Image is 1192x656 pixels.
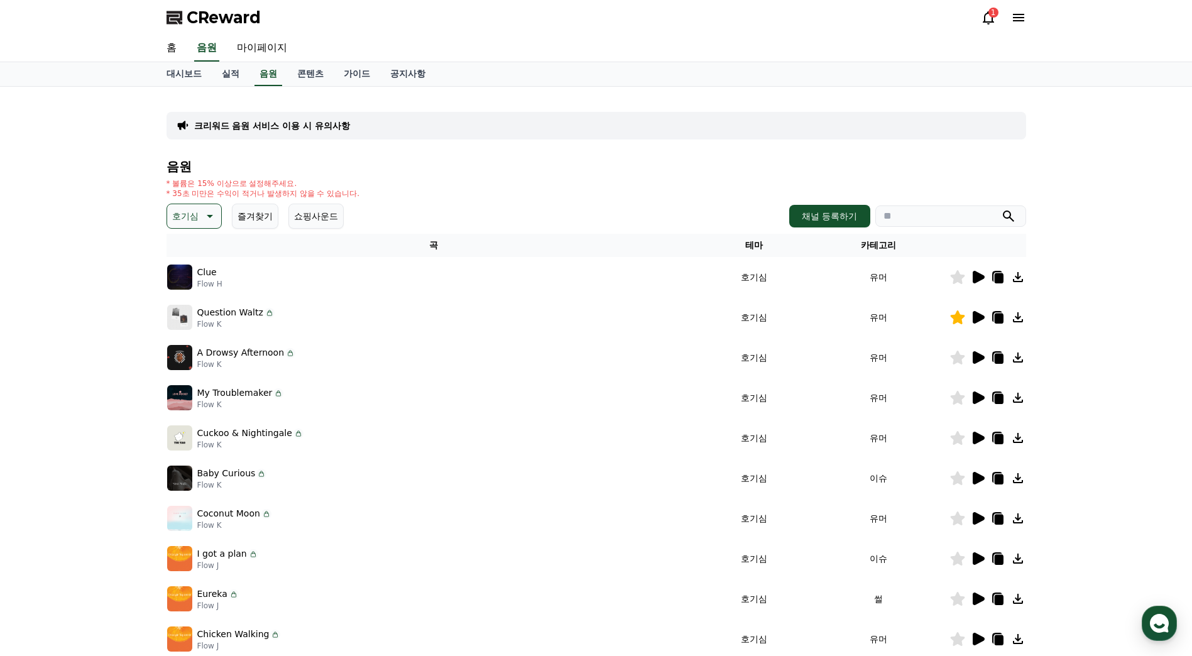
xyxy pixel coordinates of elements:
td: 호기심 [701,297,808,337]
th: 카테고리 [808,234,949,257]
p: Question Waltz [197,306,263,319]
button: 쇼핑사운드 [288,204,344,229]
td: 호기심 [701,538,808,579]
p: Flow K [197,400,284,410]
td: 유머 [808,337,949,378]
a: 가이드 [334,62,380,86]
td: 이슈 [808,538,949,579]
td: 호기심 [701,458,808,498]
p: Flow K [197,440,303,450]
p: Flow J [197,560,258,571]
p: Flow K [197,520,271,530]
p: Flow K [197,359,296,369]
span: CReward [187,8,261,28]
td: 호기심 [701,418,808,458]
td: 썰 [808,579,949,619]
p: A Drowsy Afternoon [197,346,285,359]
p: Flow K [197,480,267,490]
a: 공지사항 [380,62,435,86]
a: 실적 [212,62,249,86]
td: 호기심 [701,257,808,297]
td: 이슈 [808,458,949,498]
a: 홈 [156,35,187,62]
img: music [167,506,192,531]
p: Clue [197,266,217,279]
td: 유머 [808,418,949,458]
img: music [167,466,192,491]
p: Eureka [197,588,227,601]
p: Chicken Walking [197,628,270,641]
button: 호기심 [167,204,222,229]
th: 테마 [701,234,808,257]
img: music [167,425,192,451]
img: music [167,265,192,290]
p: Flow H [197,279,222,289]
a: 마이페이지 [227,35,297,62]
a: 크리워드 음원 서비스 이용 시 유의사항 [194,119,350,132]
th: 곡 [167,234,701,257]
img: music [167,626,192,652]
p: * 볼륨은 15% 이상으로 설정해주세요. [167,178,360,189]
a: 대시보드 [156,62,212,86]
p: Flow J [197,601,239,611]
img: music [167,345,192,370]
td: 호기심 [701,498,808,538]
td: 유머 [808,257,949,297]
p: I got a plan [197,547,247,560]
td: 유머 [808,498,949,538]
td: 호기심 [701,579,808,619]
p: Flow J [197,641,281,651]
a: CReward [167,8,261,28]
h4: 음원 [167,160,1026,173]
td: 유머 [808,297,949,337]
a: 콘텐츠 [287,62,334,86]
img: music [167,305,192,330]
button: 채널 등록하기 [789,205,870,227]
td: 호기심 [701,378,808,418]
p: Cuckoo & Nightingale [197,427,292,440]
div: 1 [988,8,998,18]
td: 유머 [808,378,949,418]
a: 음원 [254,62,282,86]
p: 호기심 [172,207,199,225]
p: Baby Curious [197,467,256,480]
p: My Troublemaker [197,386,273,400]
td: 호기심 [701,337,808,378]
a: 음원 [194,35,219,62]
p: Coconut Moon [197,507,260,520]
a: 1 [981,10,996,25]
img: music [167,586,192,611]
img: music [167,385,192,410]
button: 즐겨찾기 [232,204,278,229]
img: music [167,546,192,571]
p: * 35초 미만은 수익이 적거나 발생하지 않을 수 있습니다. [167,189,360,199]
p: Flow K [197,319,275,329]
